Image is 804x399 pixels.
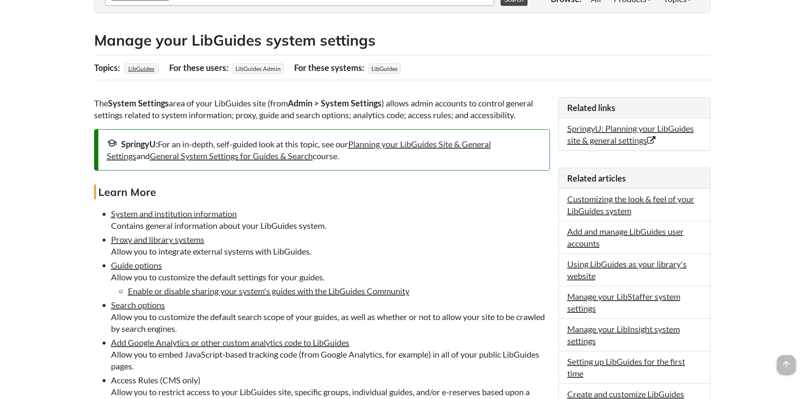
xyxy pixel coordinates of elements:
li: Allow you to customize the default settings for your guides. [111,259,550,297]
a: arrow_upward [777,356,796,366]
a: Add and manage LibGuides user accounts [567,226,684,248]
div: Topics: [94,60,122,76]
strong: Admin > System Settings [288,98,382,108]
a: Guide options [111,260,162,270]
a: System and institution information [111,209,237,219]
span: LibGuides Admin [233,63,284,74]
div: For these users: [169,60,230,76]
strong: System Settings [108,98,169,108]
a: Manage your LibStaffer system settings [567,291,680,313]
a: Add Google Analytics or other custom analytics code to LibGuides [111,337,349,347]
span: LibGuides [368,63,401,74]
span: Related links [567,103,615,113]
span: school [107,138,117,148]
div: For these systems: [294,60,366,76]
p: The area of your LibGuides site (from ) allows admin accounts to control general settings related... [94,97,550,121]
a: Customizing the look & feel of your LibGuides system [567,194,694,216]
a: Proxy and library systems [111,234,204,244]
div: For an in-depth, self-guided look at this topic, see our and course. [107,138,541,162]
h2: Manage your LibGuides system settings [94,30,710,51]
a: Search options [111,300,165,310]
h4: Learn More [94,185,550,199]
li: Contains general information about your LibGuides system. [111,208,550,231]
li: Allow you to customize the default search scope of your guides, as well as whether or not to allo... [111,299,550,334]
a: Using LibGuides as your library's website [567,259,687,281]
a: Setting up LibGuides for the first time [567,356,685,378]
a: Manage your LibInsight system settings [567,324,680,346]
a: General System Settings for Guides & Search [150,151,313,161]
a: Enable or disable sharing your system's guides with the LibGuides Community [128,286,409,296]
span: Related articles [567,173,626,183]
li: Allow you to embed JavaScript-based tracking code (from Google Analytics, for example) in all of ... [111,337,550,372]
li: Allow you to integrate external systems with LibGuides. [111,233,550,257]
strong: SpringyU: [121,139,158,149]
a: SpringyU: Planning your LibGuides site & general settings [567,123,694,145]
span: arrow_upward [777,355,796,374]
a: LibGuides [127,62,156,75]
